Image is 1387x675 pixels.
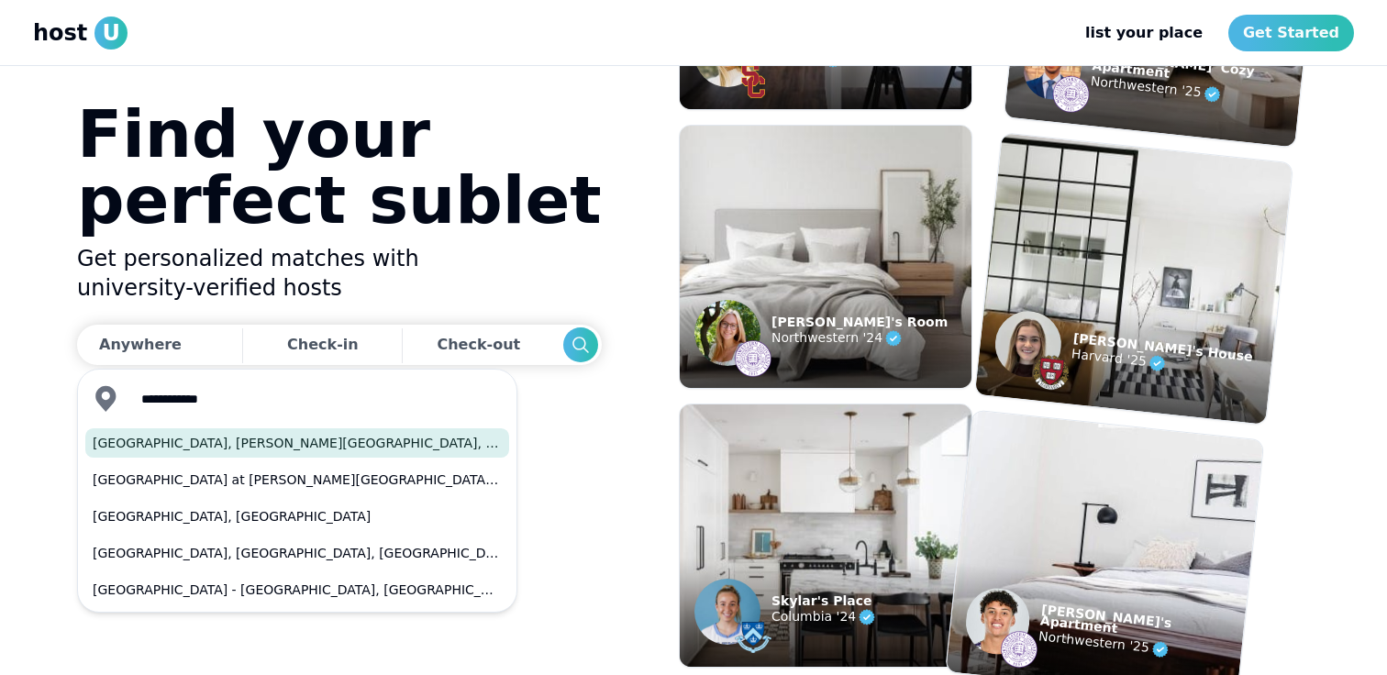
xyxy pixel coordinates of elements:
[771,327,948,349] p: Northwestern '24
[735,619,771,656] img: example listing host
[1021,30,1084,102] img: example listing host
[1037,625,1242,669] p: Northwestern '25
[77,244,602,303] h2: Get personalized matches with university-verified hosts
[735,61,771,98] img: example listing host
[694,579,760,645] img: example listing host
[771,316,948,327] p: [PERSON_NAME]'s Room
[77,325,602,365] div: Dates trigger
[1092,49,1302,93] p: [PERSON_NAME]' Cozy Apartment
[1090,71,1300,115] p: Northwestern '25
[99,334,182,356] div: Anywhere
[437,326,527,363] div: Check-out
[735,340,771,377] img: example listing host
[963,585,1033,658] img: example listing host
[33,17,128,50] a: hostU
[33,18,87,48] span: host
[694,300,760,366] img: example listing host
[85,428,509,458] button: [GEOGRAPHIC_DATA], [PERSON_NAME][GEOGRAPHIC_DATA], [GEOGRAPHIC_DATA], [GEOGRAPHIC_DATA]
[1050,74,1091,115] img: example listing host
[287,326,359,363] div: Check-in
[680,404,971,667] img: example listing
[85,575,509,604] button: [GEOGRAPHIC_DATA] - [GEOGRAPHIC_DATA], [GEOGRAPHIC_DATA], [GEOGRAPHIC_DATA]
[563,327,598,362] button: Search
[1031,352,1071,393] img: example listing host
[1071,15,1354,51] nav: Main
[1040,603,1245,647] p: [PERSON_NAME]'s Apartment
[992,308,1064,381] img: example listing host
[680,126,971,388] img: example listing
[85,502,509,531] button: [GEOGRAPHIC_DATA], [GEOGRAPHIC_DATA]
[77,325,238,365] button: Anywhere
[77,101,602,233] h1: Find your perfect sublet
[85,538,509,568] button: [GEOGRAPHIC_DATA], [GEOGRAPHIC_DATA], [GEOGRAPHIC_DATA], [GEOGRAPHIC_DATA]
[999,629,1039,669] img: example listing host
[975,133,1293,425] img: example listing
[94,17,128,50] span: U
[1071,15,1217,51] a: list your place
[1228,15,1354,51] a: Get Started
[771,606,878,628] p: Columbia '24
[1072,332,1253,362] p: [PERSON_NAME]'s House
[85,465,509,494] button: [GEOGRAPHIC_DATA] at [PERSON_NAME][GEOGRAPHIC_DATA], [GEOGRAPHIC_DATA], [GEOGRAPHIC_DATA], [GEOGR...
[1071,343,1252,383] p: Harvard '25
[771,595,878,606] p: Skylar's Place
